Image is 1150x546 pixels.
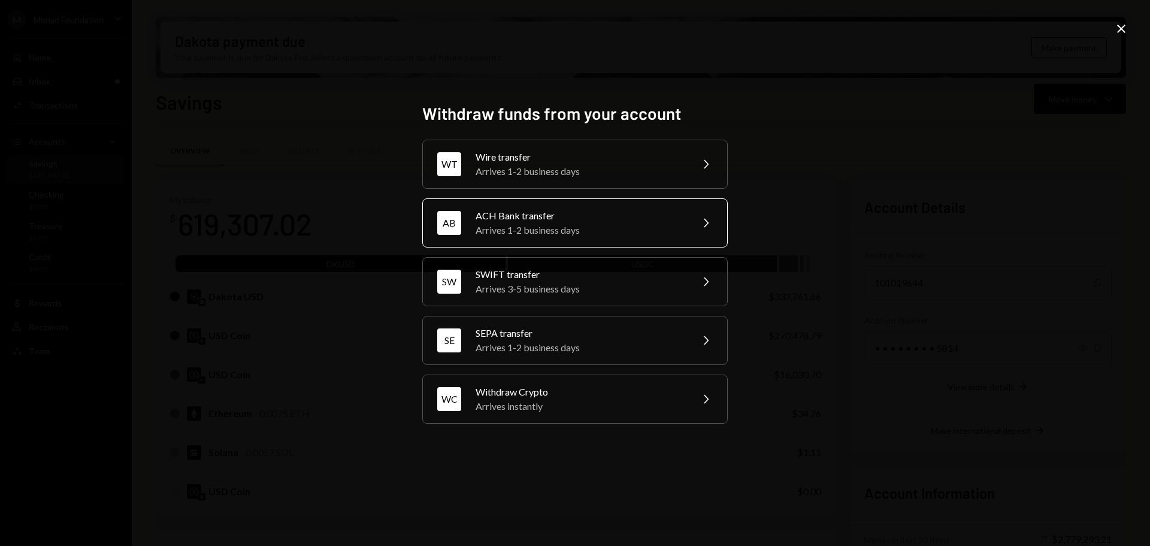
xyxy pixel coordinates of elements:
[422,316,728,365] button: SESEPA transferArrives 1-2 business days
[476,267,684,282] div: SWIFT transfer
[476,209,684,223] div: ACH Bank transfer
[437,270,461,294] div: SW
[422,257,728,306] button: SWSWIFT transferArrives 3-5 business days
[476,164,684,179] div: Arrives 1-2 business days
[422,102,728,125] h2: Withdraw funds from your account
[476,150,684,164] div: Wire transfer
[476,385,684,399] div: Withdraw Crypto
[437,387,461,411] div: WC
[422,375,728,424] button: WCWithdraw CryptoArrives instantly
[437,211,461,235] div: AB
[476,326,684,340] div: SEPA transfer
[422,198,728,248] button: ABACH Bank transferArrives 1-2 business days
[476,340,684,355] div: Arrives 1-2 business days
[422,140,728,189] button: WTWire transferArrives 1-2 business days
[437,152,461,176] div: WT
[476,223,684,237] div: Arrives 1-2 business days
[476,282,684,296] div: Arrives 3-5 business days
[437,328,461,352] div: SE
[476,399,684,414] div: Arrives instantly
